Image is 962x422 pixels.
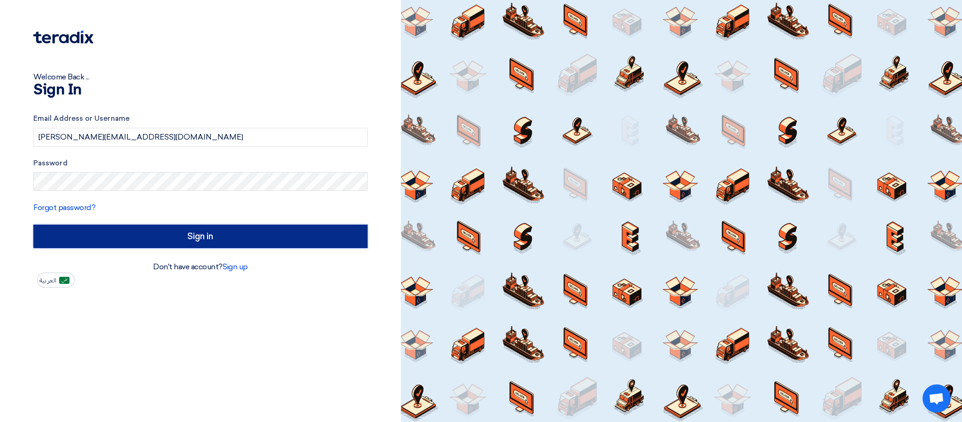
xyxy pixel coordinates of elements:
img: ar-AR.png [59,277,69,284]
h1: Sign In [33,83,368,98]
a: Forgot password? [33,203,95,212]
label: Password [33,158,368,169]
input: Enter your business email or username [33,128,368,147]
div: Don't have account? [33,261,368,273]
input: Sign in [33,225,368,248]
button: العربية [37,273,75,288]
img: Teradix logo [33,31,93,44]
label: Email Address or Username [33,113,368,124]
a: Open chat [923,384,951,413]
div: Welcome Back ... [33,71,368,83]
span: العربية [39,277,56,284]
a: Sign up [223,262,248,271]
